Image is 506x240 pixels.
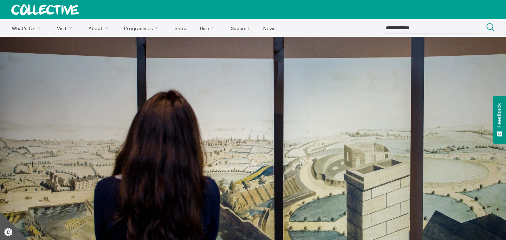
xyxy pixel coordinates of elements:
[51,19,81,37] a: Visit
[118,19,167,37] a: Programmes
[82,19,117,37] a: About
[225,19,255,37] a: Support
[257,19,281,37] a: News
[496,103,502,128] span: Feedback
[493,96,506,144] button: Feedback - Show survey
[6,19,50,37] a: What's On
[168,19,192,37] a: Shop
[194,19,223,37] a: Hire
